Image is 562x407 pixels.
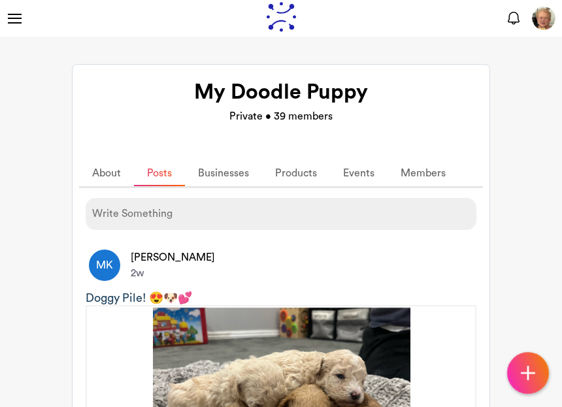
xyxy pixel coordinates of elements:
h1: My Doodle Puppy [194,80,368,105]
a: Products [262,161,330,186]
p: MK [96,257,113,273]
a: Events [330,161,388,186]
img: alert icon [506,10,521,26]
img: icon-plus.svg [517,362,539,384]
img: logo [266,2,297,32]
p: Private • 39 members [229,108,333,124]
p: 2w [131,265,215,281]
div: Write Something [86,198,476,230]
a: Members [388,161,459,186]
a: About [79,161,134,186]
img: user avatar [532,7,555,30]
a: Businesses [185,161,262,186]
a: MK[PERSON_NAME]2w [89,250,215,281]
div: Doggy Pile! 😍🐶💕 [86,291,476,305]
p: Marlene Kingston [131,250,215,265]
a: Posts [134,161,185,186]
